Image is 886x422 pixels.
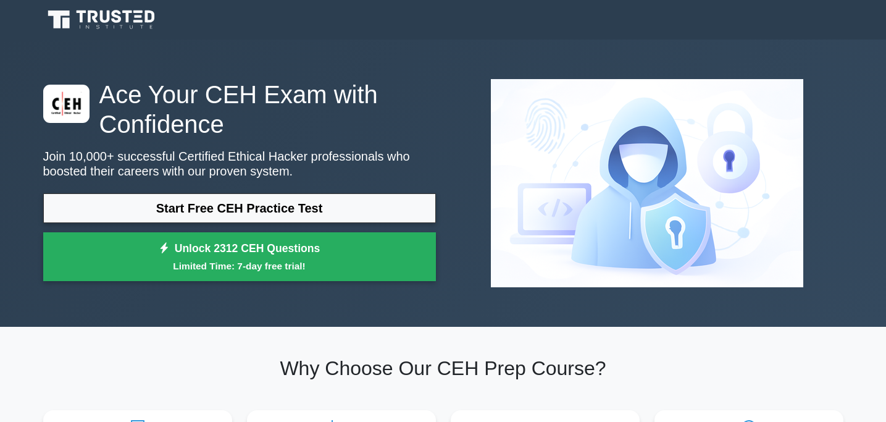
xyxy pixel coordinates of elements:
[43,357,843,380] h2: Why Choose Our CEH Prep Course?
[481,69,813,297] img: Certified Ethical Hacker Preview
[43,80,436,139] h1: Ace Your CEH Exam with Confidence
[43,232,436,282] a: Unlock 2312 CEH QuestionsLimited Time: 7-day free trial!
[59,259,420,273] small: Limited Time: 7-day free trial!
[43,149,436,179] p: Join 10,000+ successful Certified Ethical Hacker professionals who boosted their careers with our...
[43,193,436,223] a: Start Free CEH Practice Test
